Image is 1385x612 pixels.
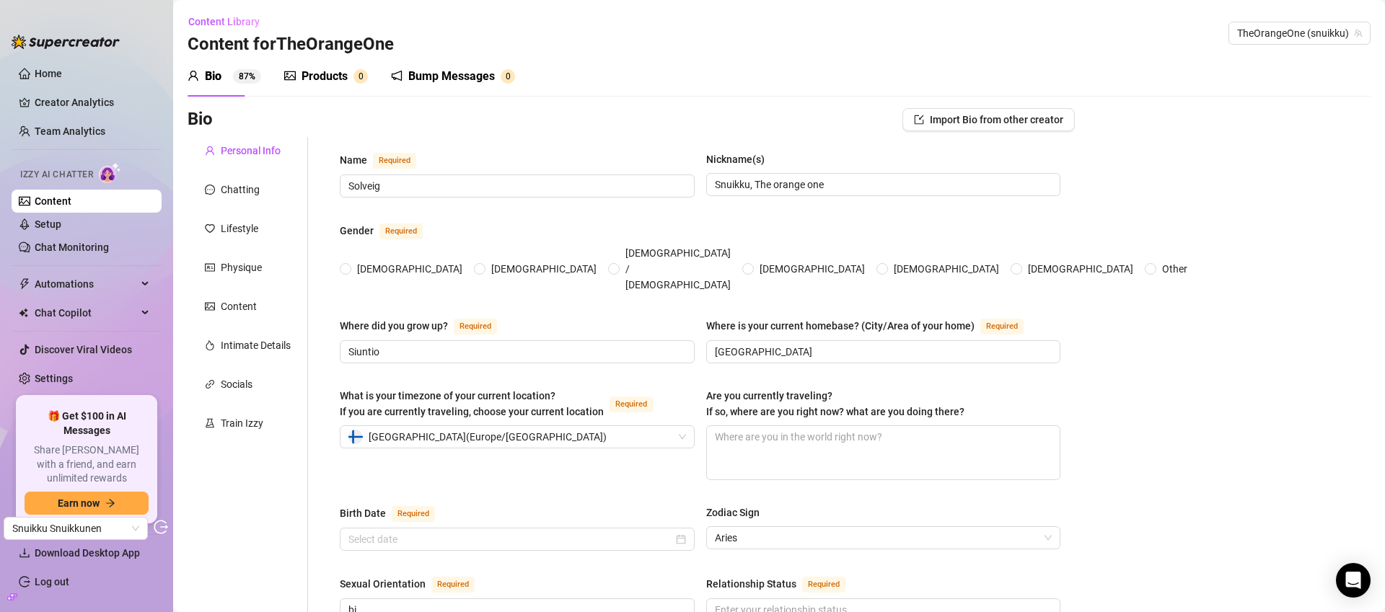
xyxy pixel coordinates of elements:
input: Where did you grow up? [348,344,683,360]
span: Download Desktop App [35,547,140,559]
input: Birth Date [348,531,673,547]
span: [DEMOGRAPHIC_DATA] [888,261,1005,277]
span: team [1354,29,1363,37]
div: Bio [205,68,221,85]
label: Relationship Status [706,575,861,593]
div: Socials [221,376,252,392]
div: Gender [340,223,374,239]
span: [DEMOGRAPHIC_DATA] [1022,261,1139,277]
span: Automations [35,272,137,296]
input: Name [348,178,683,194]
span: Required [379,223,423,239]
div: Open Intercom Messenger [1336,563,1371,598]
div: Birth Date [340,505,386,521]
label: Birth Date [340,505,451,522]
span: experiment [205,418,215,428]
a: Content [35,195,71,207]
div: Lifestyle [221,221,258,236]
span: [GEOGRAPHIC_DATA] ( Europe/[GEOGRAPHIC_DATA] ) [369,426,607,448]
span: build [7,592,17,602]
button: Content Library [188,10,271,33]
input: Where is your current homebase? (City/Area of your home) [715,344,1050,360]
div: Train Izzy [221,415,263,431]
a: Setup [35,218,61,230]
span: download [19,547,30,559]
div: Bump Messages [408,68,495,85]
input: Nickname(s) [715,177,1050,192]
span: arrow-right [105,498,115,508]
a: Log out [35,576,69,587]
label: Zodiac Sign [706,505,770,520]
a: Home [35,68,62,79]
span: import [914,115,924,125]
div: Content [221,298,257,314]
span: Izzy AI Chatter [20,168,93,182]
span: Snuikku Snuikkunen [12,518,139,539]
sup: 87% [233,69,261,84]
div: Zodiac Sign [706,505,760,520]
a: Discover Viral Videos [35,344,132,355]
span: user [205,146,215,156]
label: Where did you grow up? [340,317,513,334]
div: Sexual Orientation [340,576,426,592]
h3: Content for TheOrangeOne [188,33,394,56]
span: Share [PERSON_NAME] with a friend, and earn unlimited rewards [25,443,149,486]
sup: 0 [501,69,515,84]
span: Required [980,319,1024,334]
span: logout [154,520,168,534]
span: Earn now [58,497,100,509]
span: user [188,70,199,81]
span: Required [802,577,845,593]
div: Personal Info [221,143,281,159]
span: Required [373,153,416,169]
label: Nickname(s) [706,151,775,167]
sup: 0 [353,69,368,84]
span: thunderbolt [19,278,30,290]
span: [DEMOGRAPHIC_DATA] [754,261,871,277]
span: Aries [715,527,1052,549]
div: Chatting [221,182,260,198]
span: Required [454,319,497,334]
span: TheOrangeOne (snuikku) [1237,22,1362,44]
label: Where is your current homebase? (City/Area of your home) [706,317,1039,334]
span: Content Library [188,16,260,27]
span: picture [284,70,296,81]
a: Team Analytics [35,125,105,137]
span: picture [205,301,215,311]
span: [DEMOGRAPHIC_DATA] / [DEMOGRAPHIC_DATA] [620,245,737,293]
span: Required [431,577,475,593]
img: Chat Copilot [19,308,28,318]
span: [DEMOGRAPHIC_DATA] [351,261,468,277]
label: Sexual Orientation [340,575,491,593]
div: Physique [221,260,262,275]
button: Import Bio from other creator [902,108,1075,131]
div: Intimate Details [221,337,291,353]
a: Creator Analytics [35,91,150,114]
div: Relationship Status [706,576,796,592]
span: Required [610,396,653,412]
label: Name [340,151,432,169]
img: fi [348,430,363,444]
div: Where is your current homebase? (City/Area of your home) [706,318,975,334]
span: Chat Copilot [35,301,137,324]
span: idcard [205,262,215,272]
span: Required [392,506,435,522]
span: [DEMOGRAPHIC_DATA] [485,261,602,277]
span: heart [205,223,215,234]
button: Earn nowarrow-right [25,492,149,515]
span: Import Bio from other creator [930,114,1063,125]
div: Products [302,68,348,85]
span: fire [205,340,215,350]
img: logo-BBDzfeDw.svg [12,35,120,49]
label: Gender [340,222,439,239]
img: AI Chatter [99,162,121,183]
span: 🎁 Get $100 in AI Messages [25,409,149,438]
h3: Bio [188,108,213,131]
span: Are you currently traveling? If so, where are you right now? what are you doing there? [706,390,964,417]
span: message [205,185,215,195]
div: Where did you grow up? [340,318,448,334]
span: What is your timezone of your current location? If you are currently traveling, choose your curre... [340,390,604,417]
a: Chat Monitoring [35,241,109,253]
div: Name [340,152,367,168]
span: link [205,379,215,389]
